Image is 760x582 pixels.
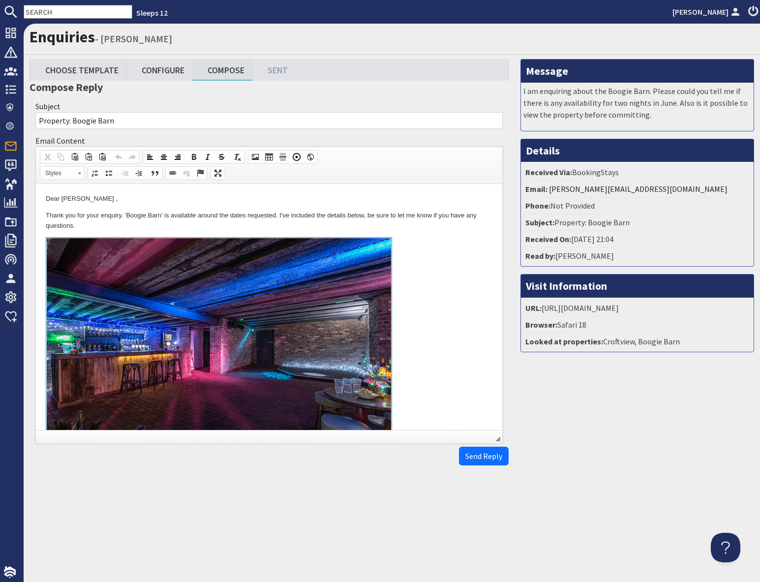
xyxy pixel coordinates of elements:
iframe: Toggle Customer Support [711,533,740,562]
a: Strikethrough [214,151,228,163]
a: [PERSON_NAME] [672,6,742,18]
a: Paste as plain text [82,151,95,163]
a: Link [166,167,180,180]
strong: Received Via: [525,167,572,177]
strong: Received On: [525,234,571,244]
iframe: Rich Text Editor, enquiry_quick_reply_content [36,184,502,430]
span: Send Reply [465,451,502,461]
li: [PERSON_NAME] [523,248,751,264]
img: Boogie-Barn-nottinghamshire-holiday-home-accomodation-sleeping-13.wide_content.jpg [10,54,356,276]
h3: Compose Reply [30,81,509,93]
strong: Browser: [525,320,557,330]
li: [DATE] 21:04 [523,231,751,248]
li: [URL][DOMAIN_NAME] [523,300,751,317]
a: Compose [192,59,252,80]
strong: URL: [525,303,542,313]
li: Safari 18 [523,317,751,334]
a: Block Quote [148,167,162,180]
a: Insert Horizontal Line [276,151,290,163]
a: Anchor [193,167,207,180]
img: staytech_i_w-64f4e8e9ee0a9c174fd5317b4b171b261742d2d393467e5bdba4413f4f884c10.svg [4,566,16,578]
label: Subject [35,101,61,111]
a: IFrame [304,151,317,163]
a: Redo [125,151,139,163]
input: SEARCH [24,5,132,19]
a: Bold [187,151,201,163]
strong: Read by: [525,251,555,261]
a: Italic [201,151,214,163]
a: Configure [126,59,192,80]
a: [PERSON_NAME][EMAIL_ADDRESS][DOMAIN_NAME] [549,184,728,194]
label: Email Content [35,136,85,146]
a: Paste [68,151,82,163]
a: Decrease Indent [118,167,132,180]
strong: Subject: [525,217,554,227]
a: Cut [40,151,54,163]
a: Image [248,151,262,163]
h3: Message [521,60,754,82]
a: Remove Format [231,151,244,163]
a: Increase Indent [132,167,146,180]
a: Insert/Remove Bulleted List [102,167,116,180]
li: Croftview, Boogie Barn [523,334,751,349]
a: Insert/Remove Numbered List [88,167,102,180]
p: I am enquiring about the Boogie Barn. Please could you tell me if there is any availability for t... [523,85,751,121]
span: Resize [495,436,500,441]
a: Copy [54,151,68,163]
span: Styles [40,167,75,180]
h3: Details [521,139,754,162]
h3: Visit Information [521,275,754,297]
li: Property: Boogie Barn [523,214,751,231]
a: Insert a Youtube, Vimeo or Dailymotion video [290,151,304,163]
strong: Looked at properties: [525,337,603,346]
a: Align Right [171,151,184,163]
strong: Email: [525,184,547,194]
a: Paste from Word [95,151,109,163]
a: Sent [252,59,296,80]
a: Table [262,151,276,163]
a: Choose Template [30,59,126,80]
strong: Phone: [525,201,550,211]
li: BookingStays [523,164,751,181]
a: Styles [40,166,85,180]
a: Center [157,151,171,163]
a: Unlink [180,167,193,180]
small: - [PERSON_NAME] [95,33,172,45]
li: Not Provided [523,198,751,214]
a: Undo [112,151,125,163]
a: Align Left [143,151,157,163]
a: Enquiries [30,27,95,47]
a: Sleeps 12 [136,8,168,18]
a: Maximize [211,167,225,180]
button: Send Reply [459,447,509,465]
